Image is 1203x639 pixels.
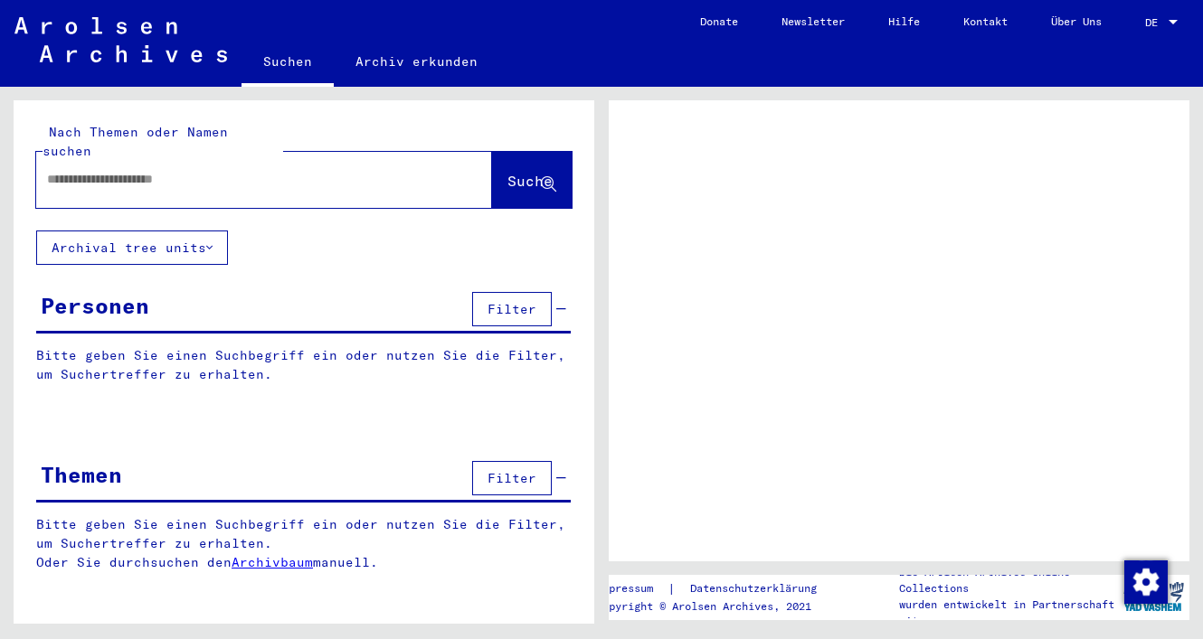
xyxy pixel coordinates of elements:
div: Personen [41,289,149,322]
mat-label: Nach Themen oder Namen suchen [43,124,228,159]
span: Filter [488,470,536,486]
div: Themen [41,458,122,491]
span: Filter [488,301,536,317]
a: Archiv erkunden [334,40,499,83]
p: Bitte geben Sie einen Suchbegriff ein oder nutzen Sie die Filter, um Suchertreffer zu erhalten. O... [36,515,572,572]
div: | [596,579,838,598]
p: wurden entwickelt in Partnerschaft mit [899,597,1117,629]
span: DE [1145,16,1165,29]
div: Zustimmung ändern [1123,559,1167,603]
img: Zustimmung ändern [1124,560,1168,604]
p: Copyright © Arolsen Archives, 2021 [596,598,838,615]
button: Filter [472,461,552,495]
button: Archival tree units [36,230,228,265]
button: Suche [492,152,572,208]
p: Die Arolsen Archives Online-Collections [899,564,1117,597]
a: Archivbaum [232,554,313,570]
p: Bitte geben Sie einen Suchbegriff ein oder nutzen Sie die Filter, um Suchertreffer zu erhalten. [36,346,571,384]
img: Arolsen_neg.svg [14,17,227,62]
span: Suche [507,172,553,190]
button: Filter [472,292,552,326]
a: Suchen [242,40,334,87]
a: Impressum [596,579,668,598]
a: Datenschutzerklärung [676,579,838,598]
img: yv_logo.png [1120,574,1188,619]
